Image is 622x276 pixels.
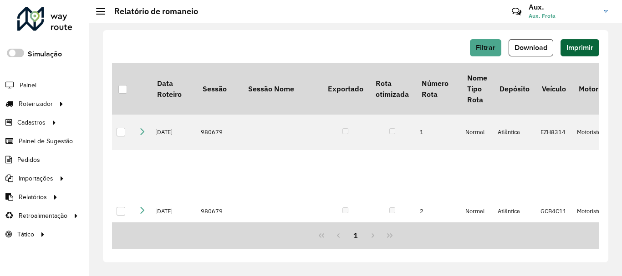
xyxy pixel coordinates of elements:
[461,150,493,272] td: Normal
[196,150,242,272] td: 980679
[470,39,501,56] button: Filtrar
[105,6,198,16] h2: Relatório de romaneio
[561,39,599,56] button: Imprimir
[515,44,547,51] span: Download
[572,150,617,272] td: Motorista
[19,99,53,109] span: Roteirizador
[151,150,196,272] td: [DATE]
[369,63,415,115] th: Rota otimizada
[17,230,34,239] span: Tático
[19,192,47,202] span: Relatórios
[529,12,597,20] span: Aux. Frota
[321,63,369,115] th: Exportado
[415,115,461,150] td: 1
[461,63,493,115] th: Nome Tipo Rota
[17,155,40,165] span: Pedidos
[242,63,321,115] th: Sessão Nome
[461,115,493,150] td: Normal
[151,115,196,150] td: [DATE]
[28,49,62,60] label: Simulação
[536,63,572,115] th: Veículo
[415,150,461,272] td: 2
[196,63,242,115] th: Sessão
[19,174,53,183] span: Importações
[507,2,526,21] a: Contato Rápido
[572,63,617,115] th: Motorista
[19,136,73,146] span: Painel de Sugestão
[536,115,572,150] td: EZH8314
[347,227,364,244] button: 1
[493,115,535,150] td: Atlântica
[493,150,535,272] td: Atlântica
[415,63,461,115] th: Número Rota
[529,3,597,11] h3: Aux.
[572,115,617,150] td: Motorista
[196,115,242,150] td: 980679
[151,63,196,115] th: Data Roteiro
[17,118,46,127] span: Cadastros
[536,150,572,272] td: GCB4C11
[20,80,36,90] span: Painel
[509,39,553,56] button: Download
[566,44,593,51] span: Imprimir
[493,63,535,115] th: Depósito
[476,44,495,51] span: Filtrar
[19,211,67,221] span: Retroalimentação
